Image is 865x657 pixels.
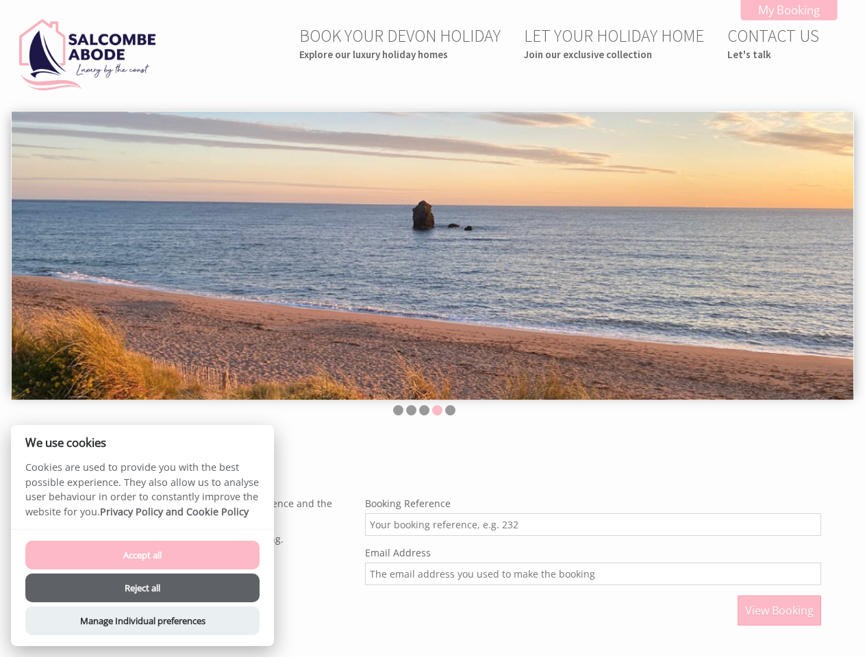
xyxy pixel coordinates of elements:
[19,19,156,90] img: Salcombe Abode
[11,460,274,529] p: Cookies are used to provide you with the best possible experience. They also allow us to analyse ...
[524,48,704,61] small: Join our exclusive collection
[365,546,821,559] label: Email Address
[299,25,501,61] a: BOOK YOUR DEVON HOLIDAYExplore our luxury holiday homes
[727,25,819,61] a: CONTACT USLet's talk
[25,541,260,569] button: Accept all
[365,563,821,585] input: The email address you used to make the booking
[727,48,819,61] small: Let's talk
[27,458,821,484] h1: View Booking
[365,497,821,510] label: Booking Reference
[745,603,814,618] span: View Booking
[100,505,249,518] a: Privacy Policy and Cookie Policy
[299,48,501,61] small: Explore our luxury holiday homes
[524,25,704,61] a: LET YOUR HOLIDAY HOMEJoin our exclusive collection
[738,595,821,626] button: View Booking
[365,513,821,536] input: Your booking reference, e.g. 232
[25,606,260,635] button: Manage Individual preferences
[25,574,260,602] button: Reject all
[11,436,274,449] h2: We use cookies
